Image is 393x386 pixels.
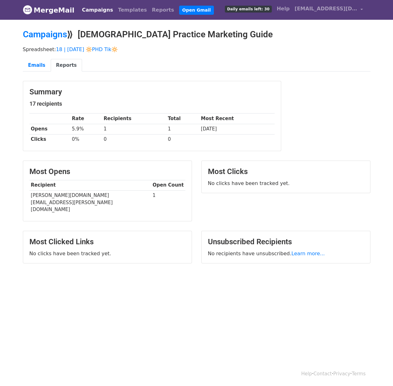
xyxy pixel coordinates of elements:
[102,134,166,145] td: 0
[102,124,166,134] td: 1
[166,114,199,124] th: Total
[29,87,275,97] h3: Summary
[80,4,116,16] a: Campaigns
[199,124,275,134] td: [DATE]
[29,180,151,190] th: Recipient
[295,5,357,13] span: [EMAIL_ADDRESS][DOMAIN_NAME]
[23,5,32,14] img: MergeMail logo
[166,134,199,145] td: 0
[333,371,350,377] a: Privacy
[70,124,102,134] td: 5.9%
[292,3,365,17] a: [EMAIL_ADDRESS][DOMAIN_NAME]
[51,59,82,72] a: Reports
[208,167,364,176] h3: Most Clicks
[23,29,370,40] h2: ⟫ [DEMOGRAPHIC_DATA] Practice Marketing Guide
[166,124,199,134] td: 1
[362,356,393,386] iframe: Chat Widget
[274,3,292,15] a: Help
[23,46,370,53] p: Spreadsheet:
[301,371,312,377] a: Help
[70,134,102,145] td: 0%
[179,6,214,15] a: Open Gmail
[292,251,325,256] a: Learn more...
[23,59,51,72] a: Emails
[29,124,70,134] th: Opens
[225,6,271,13] span: Daily emails left: 30
[23,29,67,40] a: Campaigns
[151,190,185,215] td: 1
[149,4,177,16] a: Reports
[116,4,149,16] a: Templates
[208,250,364,257] p: No recipients have unsubscribed.
[29,190,151,215] td: [PERSON_NAME][DOMAIN_NAME][EMAIL_ADDRESS][PERSON_NAME][DOMAIN_NAME]
[23,3,75,17] a: MergeMail
[352,371,365,377] a: Terms
[208,180,364,187] p: No clicks have been tracked yet.
[199,114,275,124] th: Most Recent
[102,114,166,124] th: Recipients
[151,180,185,190] th: Open Count
[208,237,364,246] h3: Unsubscribed Recipients
[29,237,185,246] h3: Most Clicked Links
[29,134,70,145] th: Clicks
[70,114,102,124] th: Rate
[29,250,185,257] p: No clicks have been tracked yet.
[313,371,332,377] a: Contact
[29,100,275,107] h5: 17 recipients
[29,167,185,176] h3: Most Opens
[222,3,274,15] a: Daily emails left: 30
[56,46,118,52] a: 18 | [DATE] 🔆PHD Tik🔆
